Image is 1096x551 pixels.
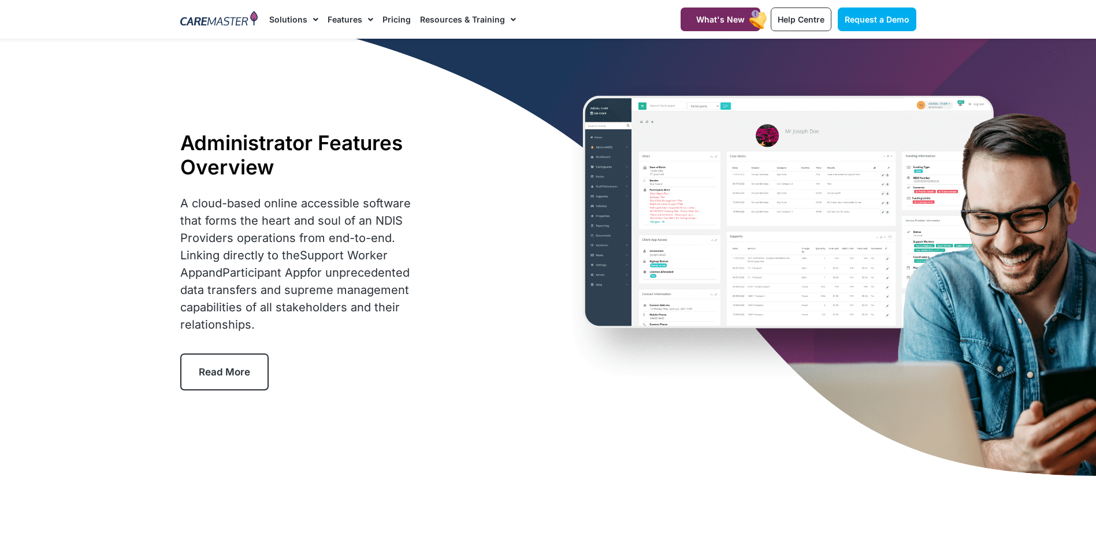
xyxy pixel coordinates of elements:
[771,8,831,31] a: Help Centre
[681,8,760,31] a: What's New
[199,366,250,378] span: Read More
[696,14,745,24] span: What's New
[222,266,307,280] a: Participant App
[778,14,824,24] span: Help Centre
[180,196,411,332] span: A cloud-based online accessible software that forms the heart and soul of an NDIS Providers opera...
[180,353,269,390] a: Read More
[845,14,909,24] span: Request a Demo
[838,8,916,31] a: Request a Demo
[180,11,258,28] img: CareMaster Logo
[180,131,430,179] h1: Administrator Features Overview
